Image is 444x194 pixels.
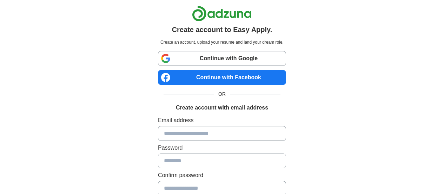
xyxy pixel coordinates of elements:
label: Email address [158,116,286,125]
label: Password [158,144,286,152]
label: Confirm password [158,171,286,180]
a: Continue with Google [158,51,286,66]
span: OR [214,90,230,98]
img: Adzuna logo [192,6,252,21]
h1: Create account to Easy Apply. [172,24,272,35]
p: Create an account, upload your resume and land your dream role. [159,39,285,45]
a: Continue with Facebook [158,70,286,85]
h1: Create account with email address [176,104,268,112]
